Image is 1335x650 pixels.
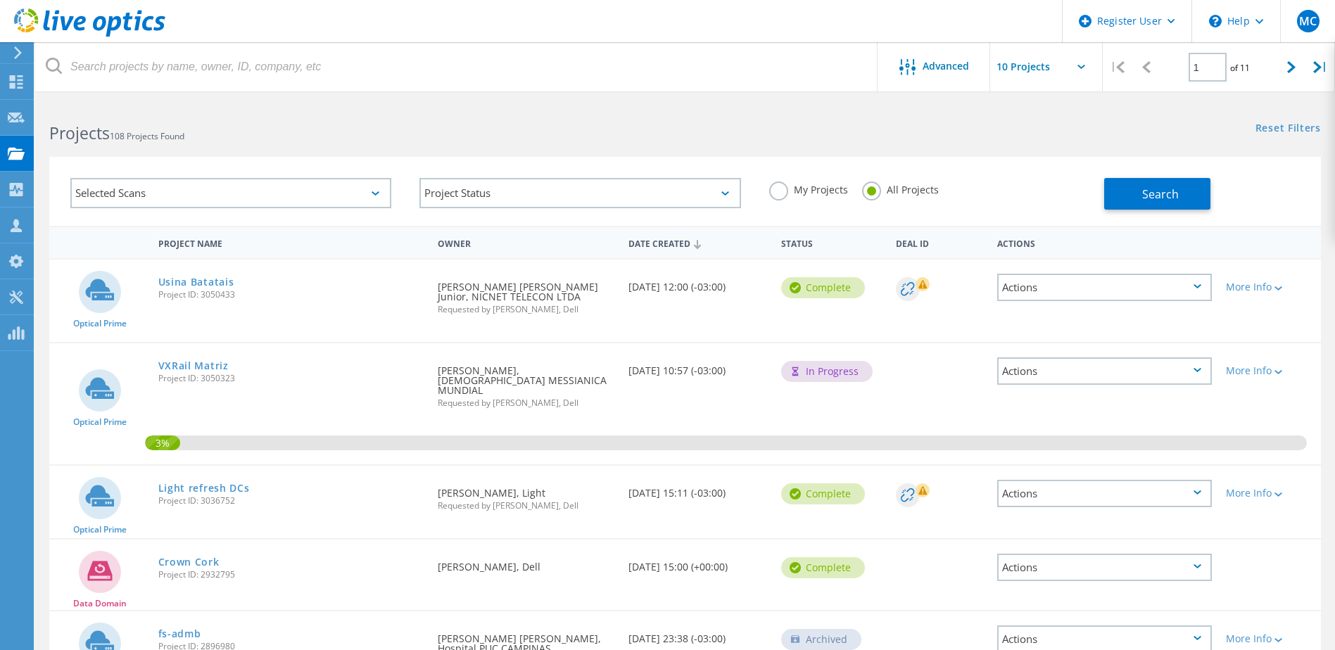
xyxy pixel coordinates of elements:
label: My Projects [769,181,848,195]
span: Project ID: 3050323 [158,374,424,383]
div: [DATE] 15:11 (-03:00) [621,466,774,512]
input: Search projects by name, owner, ID, company, etc [35,42,878,91]
span: Requested by [PERSON_NAME], Dell [438,502,614,510]
a: Crown Cork [158,557,220,567]
div: Actions [997,480,1212,507]
span: 108 Projects Found [110,130,184,142]
div: Deal Id [889,229,991,255]
div: [PERSON_NAME], [DEMOGRAPHIC_DATA] MESSIANICA MUNDIAL [431,343,621,421]
a: fs-admb [158,629,201,639]
b: Projects [49,122,110,144]
div: Status [774,229,889,255]
a: Light refresh DCs [158,483,250,493]
a: Reset Filters [1255,123,1321,135]
div: [DATE] 10:57 (-03:00) [621,343,774,390]
div: Actions [990,229,1219,255]
span: Project ID: 3050433 [158,291,424,299]
div: [PERSON_NAME], Dell [431,540,621,586]
div: Complete [781,277,865,298]
div: Actions [997,554,1212,581]
span: 3% [145,435,180,448]
div: [PERSON_NAME], Light [431,466,621,524]
span: Optical Prime [73,418,127,426]
div: | [1103,42,1132,92]
div: [DATE] 12:00 (-03:00) [621,260,774,306]
div: Archived [781,629,861,650]
a: Live Optics Dashboard [14,30,165,39]
span: Optical Prime [73,319,127,328]
span: Data Domain [73,599,127,608]
span: Search [1142,186,1179,202]
span: MC [1299,15,1317,27]
div: Project Name [151,229,431,255]
div: Project Status [419,178,740,208]
a: VXRail Matriz [158,361,229,371]
span: Requested by [PERSON_NAME], Dell [438,305,614,314]
div: [DATE] 15:00 (+00:00) [621,540,774,586]
div: Selected Scans [70,178,391,208]
div: | [1306,42,1335,92]
div: [PERSON_NAME] [PERSON_NAME] Junior, NICNET TELECON LTDA [431,260,621,328]
div: More Info [1226,488,1314,498]
span: Project ID: 3036752 [158,497,424,505]
div: Date Created [621,229,774,256]
label: All Projects [862,181,939,195]
div: In Progress [781,361,873,382]
span: of 11 [1230,62,1250,74]
span: Project ID: 2932795 [158,571,424,579]
div: Owner [431,229,621,255]
div: Complete [781,483,865,504]
svg: \n [1209,15,1222,27]
div: Actions [997,357,1212,385]
div: More Info [1226,366,1314,376]
span: Requested by [PERSON_NAME], Dell [438,399,614,407]
div: Complete [781,557,865,578]
span: Optical Prime [73,525,127,534]
span: Advanced [923,61,969,71]
button: Search [1104,178,1210,210]
div: Actions [997,274,1212,301]
div: More Info [1226,282,1314,292]
a: Usina Batatais [158,277,234,287]
div: More Info [1226,634,1314,644]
